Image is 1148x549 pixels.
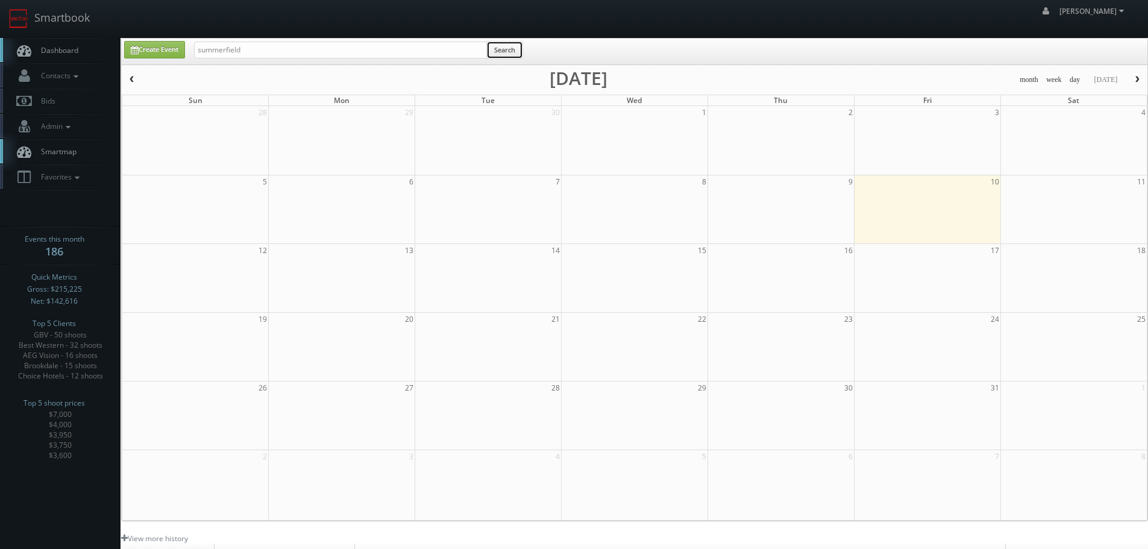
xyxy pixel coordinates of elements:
[550,72,607,84] h2: [DATE]
[35,96,55,106] span: Bids
[550,244,561,257] span: 14
[843,313,854,325] span: 23
[481,95,495,105] span: Tue
[554,450,561,463] span: 4
[994,450,1000,463] span: 7
[33,318,76,330] span: Top 5 Clients
[697,313,707,325] span: 22
[27,283,82,295] span: Gross: $215,225
[1015,72,1043,87] button: month
[257,313,268,325] span: 19
[1059,6,1128,16] span: [PERSON_NAME]
[35,45,78,55] span: Dashboard
[923,95,932,105] span: Fri
[990,381,1000,394] span: 31
[994,106,1000,119] span: 3
[404,313,415,325] span: 20
[847,450,854,463] span: 6
[1065,72,1085,87] button: day
[550,381,561,394] span: 28
[1068,95,1079,105] span: Sat
[550,313,561,325] span: 21
[35,121,74,131] span: Admin
[1136,175,1147,188] span: 11
[697,244,707,257] span: 15
[550,106,561,119] span: 30
[1042,72,1066,87] button: week
[1090,72,1121,87] button: [DATE]
[990,175,1000,188] span: 10
[1140,106,1147,119] span: 4
[990,244,1000,257] span: 17
[121,533,188,544] a: View more history
[31,271,77,283] span: Quick Metrics
[35,146,77,157] span: Smartmap
[486,41,523,59] button: Search
[45,244,63,259] strong: 186
[701,450,707,463] span: 5
[408,175,415,188] span: 6
[843,244,854,257] span: 16
[257,381,268,394] span: 26
[1136,313,1147,325] span: 25
[847,106,854,119] span: 2
[257,106,268,119] span: 28
[24,397,85,409] span: Top 5 shoot prices
[404,381,415,394] span: 27
[262,175,268,188] span: 5
[990,313,1000,325] span: 24
[189,95,202,105] span: Sun
[1140,450,1147,463] span: 8
[847,175,854,188] span: 9
[697,381,707,394] span: 29
[554,175,561,188] span: 7
[194,42,487,58] input: Search for Events
[774,95,788,105] span: Thu
[35,71,81,81] span: Contacts
[843,381,854,394] span: 30
[404,106,415,119] span: 29
[701,106,707,119] span: 1
[262,450,268,463] span: 2
[701,175,707,188] span: 8
[35,172,83,182] span: Favorites
[1140,381,1147,394] span: 1
[1136,244,1147,257] span: 18
[257,244,268,257] span: 12
[31,295,78,307] span: Net: $142,616
[334,95,350,105] span: Mon
[627,95,642,105] span: Wed
[408,450,415,463] span: 3
[25,233,84,245] span: Events this month
[404,244,415,257] span: 13
[9,9,28,28] img: smartbook-logo.png
[124,41,185,58] a: Create Event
